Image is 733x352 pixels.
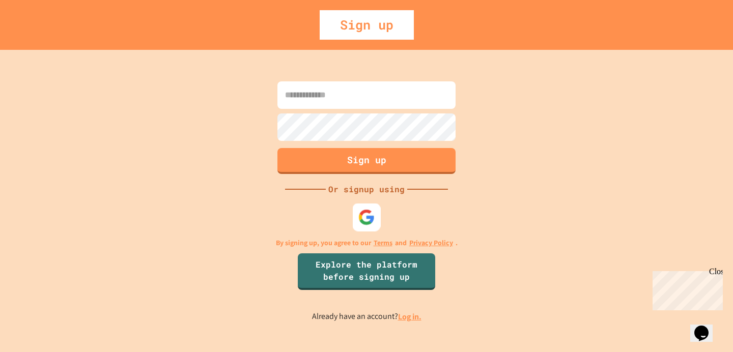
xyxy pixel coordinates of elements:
a: Privacy Policy [409,238,453,248]
iframe: chat widget [649,267,723,310]
a: Explore the platform before signing up [298,253,435,290]
iframe: chat widget [690,311,723,342]
p: By signing up, you agree to our and . [276,238,458,248]
p: Already have an account? [312,310,421,323]
img: google-icon.svg [358,209,375,226]
a: Terms [374,238,392,248]
div: Sign up [320,10,414,40]
div: Or signup using [326,183,407,195]
a: Log in. [398,311,421,322]
button: Sign up [277,148,456,174]
div: Chat with us now!Close [4,4,70,65]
